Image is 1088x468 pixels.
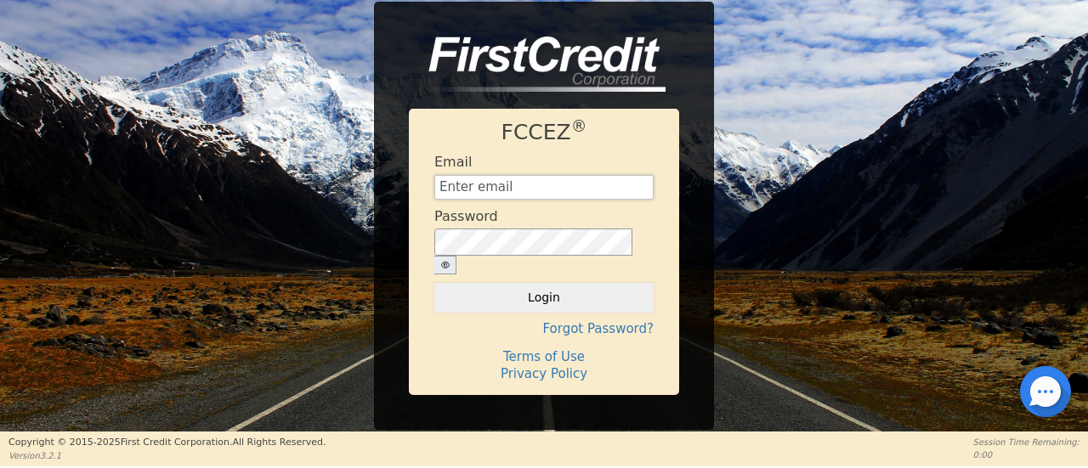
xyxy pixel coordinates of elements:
[973,448,1079,461] p: 0:00
[434,349,654,364] h4: Terms of Use
[434,283,654,312] button: Login
[434,321,654,336] h4: Forgot Password?
[973,436,1079,448] p: Session Time Remaining:
[232,437,326,448] span: All Rights Reserved.
[8,436,326,450] p: Copyright © 2015- 2025 First Credit Corporation.
[8,449,326,462] p: Version 3.2.1
[434,208,498,224] h4: Password
[571,117,587,135] sup: ®
[434,154,472,170] h4: Email
[434,175,654,200] input: Enter email
[434,228,632,255] input: password
[434,120,654,145] h1: FCCEZ
[409,37,666,93] img: logo-CMu_cnol.png
[434,366,654,381] h4: Privacy Policy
